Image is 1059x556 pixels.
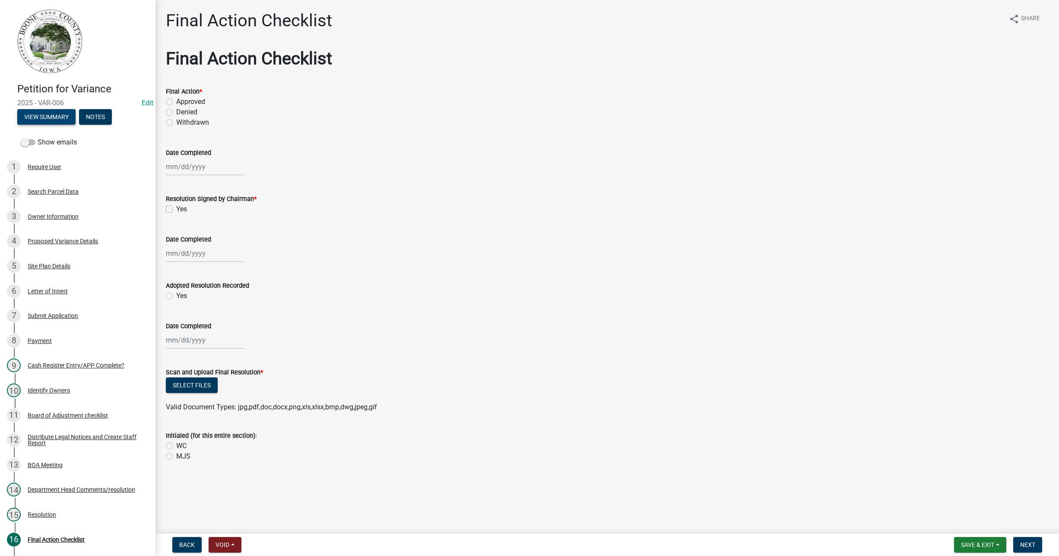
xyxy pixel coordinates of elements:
div: Board of Adjustment checklist [28,412,108,418]
div: Letter of Intent [28,288,68,294]
div: 13 [7,458,21,472]
div: Resolution [28,512,56,518]
label: Date Completed [166,324,211,330]
div: Final Action Checklist [28,537,85,543]
input: mm/dd/yyyy [166,158,245,176]
div: 5 [7,259,21,273]
div: 9 [7,358,21,372]
div: 2 [7,185,21,198]
div: Submit Application [28,313,78,319]
label: Final Action [166,89,202,95]
label: Adopted Resolution Recorded [166,283,249,289]
label: Yes [176,204,187,214]
div: 15 [7,508,21,521]
div: Require User [28,164,61,170]
input: mm/dd/yyyy [166,331,245,349]
div: 16 [7,533,21,547]
div: 8 [7,334,21,348]
div: Cash Register Entry/APP Complete? [28,362,124,368]
wm-modal-confirm: Edit Application Number [142,99,153,107]
a: Edit [142,99,153,107]
label: Yes [176,291,187,301]
div: 7 [7,309,21,323]
span: Save & Exit [961,541,994,548]
span: Back [179,541,195,548]
button: View Summary [17,109,76,125]
label: Denied [176,107,197,117]
label: Scan and Upload Final Resolution [166,370,263,376]
span: 2025 - VAR-006 [17,99,138,107]
label: Date Completed [166,237,211,243]
div: Department Head Comments/resolution [28,487,135,493]
div: 4 [7,234,21,248]
h1: Final Action Checklist [166,10,332,31]
label: WC [176,441,187,451]
button: Select files [166,377,218,393]
label: Approved [176,97,205,107]
label: Resolution Signed by Chairman [166,196,257,202]
button: Next [1013,537,1042,553]
label: Date Completed [166,150,211,156]
div: Distribute Legal Notices and Create Staff Report [28,434,142,446]
span: Next [1020,541,1035,548]
wm-modal-confirm: Notes [79,114,112,121]
img: Boone County, Iowa [17,9,83,74]
label: Show emails [21,137,77,148]
div: 3 [7,210,21,223]
button: Notes [79,109,112,125]
button: Void [209,537,241,553]
div: 6 [7,284,21,298]
wm-modal-confirm: Summary [17,114,76,121]
button: Save & Exit [954,537,1006,553]
input: mm/dd/yyyy [166,245,245,262]
div: Payment [28,338,52,344]
div: 10 [7,383,21,397]
h4: Petition for Variance [17,83,149,95]
span: Void [216,541,229,548]
button: Back [172,537,202,553]
label: MJS [176,451,190,462]
div: BOA Meeting [28,462,63,468]
label: Initialed (for this entire section): [166,433,257,439]
div: Owner Information [28,214,79,220]
div: Site Plan Details [28,263,70,269]
div: Proposed Variance Details [28,238,98,244]
i: share [1009,14,1019,24]
button: shareShare [1002,10,1047,27]
div: 1 [7,160,21,174]
div: Identify Owners [28,387,70,393]
div: 14 [7,483,21,496]
div: 12 [7,433,21,447]
label: Withdrawn [176,117,209,128]
span: Share [1021,14,1040,24]
div: 11 [7,408,21,422]
span: Valid Document Types: jpg,pdf,doc,docx,png,xls,xlsx,bmp,dwg,jpeg,gif [166,403,377,411]
div: Search Parcel Data [28,188,79,195]
span: Final Action Checklist [166,48,332,69]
